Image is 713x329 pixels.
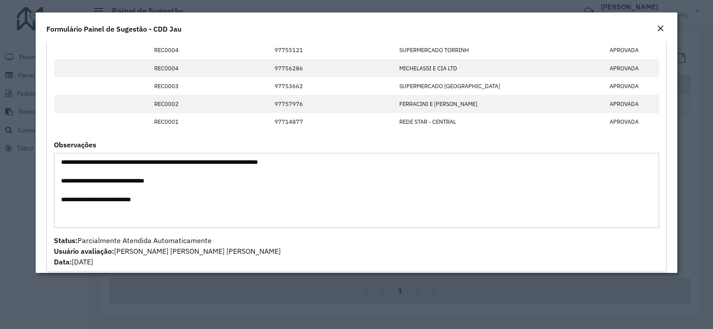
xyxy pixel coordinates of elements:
[657,25,664,32] em: Fechar
[395,113,550,131] td: REDE STAR - CENTRAL
[46,272,667,288] a: Mapas Sugeridos: Placa-Cliente
[270,59,395,77] td: 97756286
[605,95,659,113] td: APROVADA
[54,257,72,266] strong: Data:
[54,139,96,150] label: Observações
[395,41,550,59] td: SUPERMERCADO TORRINH
[605,113,659,131] td: APROVADA
[150,95,197,113] td: REC0002
[150,77,197,95] td: REC0003
[270,113,395,131] td: 97714877
[270,41,395,59] td: 97755121
[395,95,550,113] td: FERRACINI E [PERSON_NAME]
[54,247,114,256] strong: Usuário avaliação:
[605,77,659,95] td: APROVADA
[270,77,395,95] td: 97753662
[150,113,197,131] td: REC0001
[150,59,197,77] td: REC0004
[395,77,550,95] td: SUPERMERCADO [GEOGRAPHIC_DATA]
[54,236,281,266] span: Parcialmente Atendida Automaticamente [PERSON_NAME] [PERSON_NAME] [PERSON_NAME] [DATE]
[395,59,550,77] td: MICHELASSI E CIA LTD
[46,24,181,34] h4: Formulário Painel de Sugestão - CDD Jau
[654,23,667,35] button: Close
[605,59,659,77] td: APROVADA
[605,41,659,59] td: APROVADA
[54,236,78,245] strong: Status:
[150,41,197,59] td: REC0004
[270,95,395,113] td: 97757976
